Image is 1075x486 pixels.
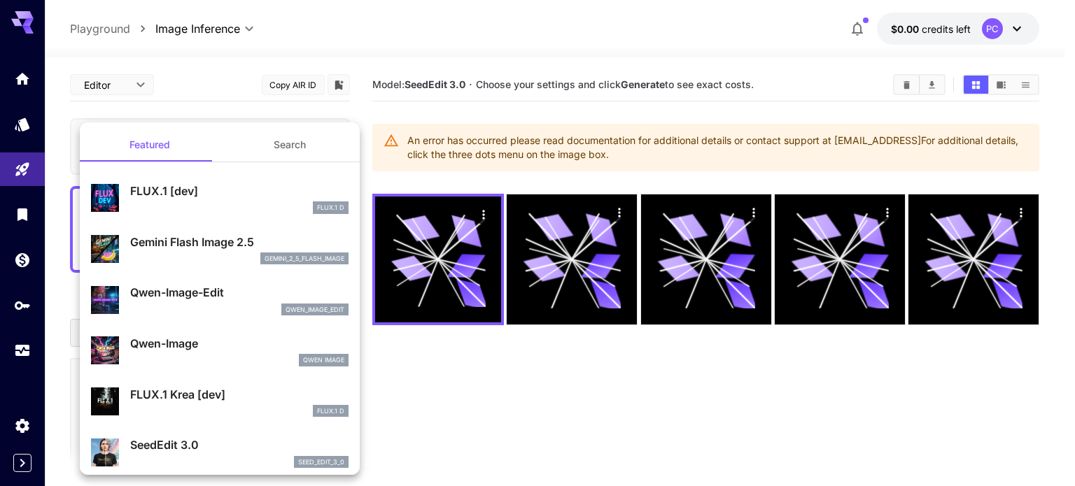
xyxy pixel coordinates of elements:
[130,386,349,403] p: FLUX.1 Krea [dev]
[220,128,360,162] button: Search
[303,355,344,365] p: Qwen Image
[91,380,349,423] div: FLUX.1 Krea [dev]FLUX.1 D
[91,177,349,220] div: FLUX.1 [dev]FLUX.1 D
[265,254,344,264] p: gemini_2_5_flash_image
[130,284,349,301] p: Qwen-Image-Edit
[130,335,349,352] p: Qwen-Image
[91,228,349,271] div: Gemini Flash Image 2.5gemini_2_5_flash_image
[91,431,349,473] div: SeedEdit 3.0seed_edit_3_0
[91,278,349,321] div: Qwen-Image-Editqwen_image_edit
[130,234,349,250] p: Gemini Flash Image 2.5
[91,329,349,372] div: Qwen-ImageQwen Image
[286,305,344,315] p: qwen_image_edit
[298,457,344,467] p: seed_edit_3_0
[130,183,349,199] p: FLUX.1 [dev]
[80,128,220,162] button: Featured
[317,406,344,416] p: FLUX.1 D
[317,203,344,213] p: FLUX.1 D
[130,436,349,453] p: SeedEdit 3.0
